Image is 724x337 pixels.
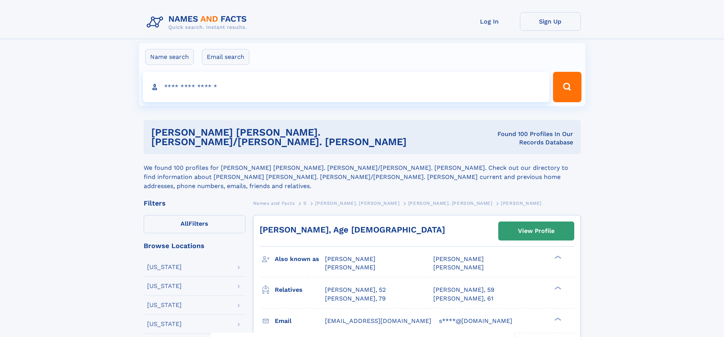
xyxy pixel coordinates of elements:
[315,201,399,206] span: [PERSON_NAME]. [PERSON_NAME]
[459,12,520,31] a: Log In
[275,315,325,328] h3: Email
[144,200,246,207] div: Filters
[253,198,295,208] a: Names and Facts
[147,283,182,289] div: [US_STATE]
[144,242,246,249] div: Browse Locations
[553,255,562,260] div: ❯
[474,130,573,147] div: Found 100 Profiles In Our Records Database
[433,286,494,294] a: [PERSON_NAME], 59
[325,264,375,271] span: [PERSON_NAME]
[325,294,386,303] a: [PERSON_NAME], 79
[325,255,375,263] span: [PERSON_NAME]
[499,222,574,240] a: View Profile
[303,201,307,206] span: S
[408,198,493,208] a: [PERSON_NAME]. [PERSON_NAME]
[303,198,307,208] a: S
[325,317,431,324] span: [EMAIL_ADDRESS][DOMAIN_NAME]
[433,294,493,303] a: [PERSON_NAME], 61
[518,222,554,240] div: View Profile
[433,264,484,271] span: [PERSON_NAME]
[145,49,194,65] label: Name search
[408,201,493,206] span: [PERSON_NAME]. [PERSON_NAME]
[275,253,325,266] h3: Also known as
[520,12,581,31] a: Sign Up
[147,264,182,270] div: [US_STATE]
[275,283,325,296] h3: Relatives
[144,12,253,33] img: Logo Names and Facts
[181,220,189,227] span: All
[144,215,246,233] label: Filters
[260,225,445,234] a: [PERSON_NAME], Age [DEMOGRAPHIC_DATA]
[202,49,249,65] label: Email search
[325,286,386,294] a: [PERSON_NAME], 52
[143,72,550,102] input: search input
[315,198,399,208] a: [PERSON_NAME]. [PERSON_NAME]
[433,255,484,263] span: [PERSON_NAME]
[147,302,182,308] div: [US_STATE]
[144,154,581,191] div: We found 100 profiles for [PERSON_NAME] [PERSON_NAME]. [PERSON_NAME]/[PERSON_NAME]. [PERSON_NAME]...
[553,72,581,102] button: Search Button
[147,321,182,327] div: [US_STATE]
[553,286,562,291] div: ❯
[553,316,562,321] div: ❯
[501,201,542,206] span: [PERSON_NAME]
[151,128,474,147] h1: [PERSON_NAME] [PERSON_NAME]. [PERSON_NAME]/[PERSON_NAME]. [PERSON_NAME]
